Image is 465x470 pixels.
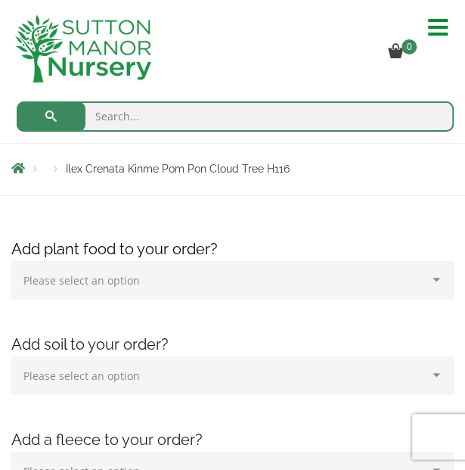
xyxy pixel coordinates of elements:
a: 0 [388,46,421,61]
input: Search... [17,101,454,132]
img: newlogo.png [15,15,151,82]
nav: Breadcrumbs [11,160,454,179]
span: Ilex Crenata Kinme Pom Pon Cloud Tree H116 [66,163,290,175]
span: 0 [401,39,417,54]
